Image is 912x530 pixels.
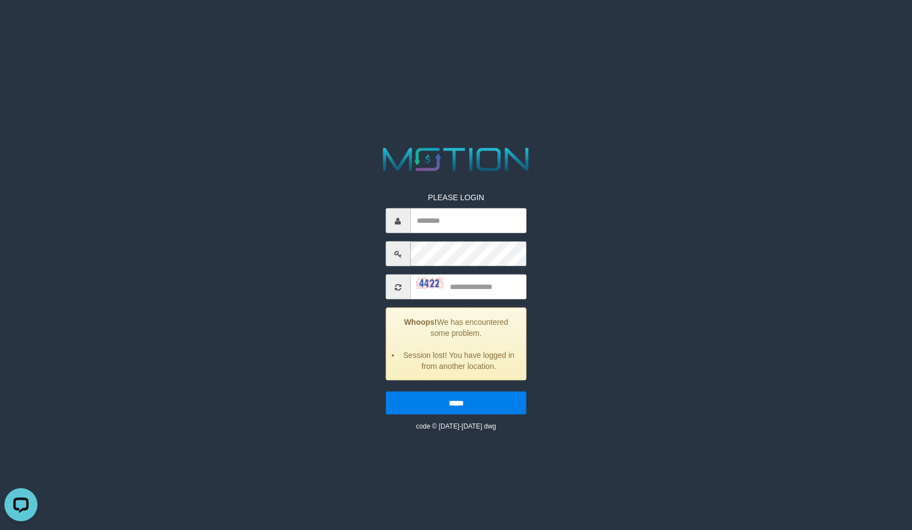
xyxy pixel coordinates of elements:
[400,350,518,372] li: Session lost! You have logged in from another location.
[4,4,37,38] button: Open LiveChat chat widget
[404,318,437,326] strong: Whoops!
[416,278,443,289] img: captcha
[385,192,527,203] p: PLEASE LOGIN
[385,308,527,381] div: We has encountered some problem.
[376,144,535,175] img: MOTION_logo.png
[416,422,496,430] small: code © [DATE]-[DATE] dwg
